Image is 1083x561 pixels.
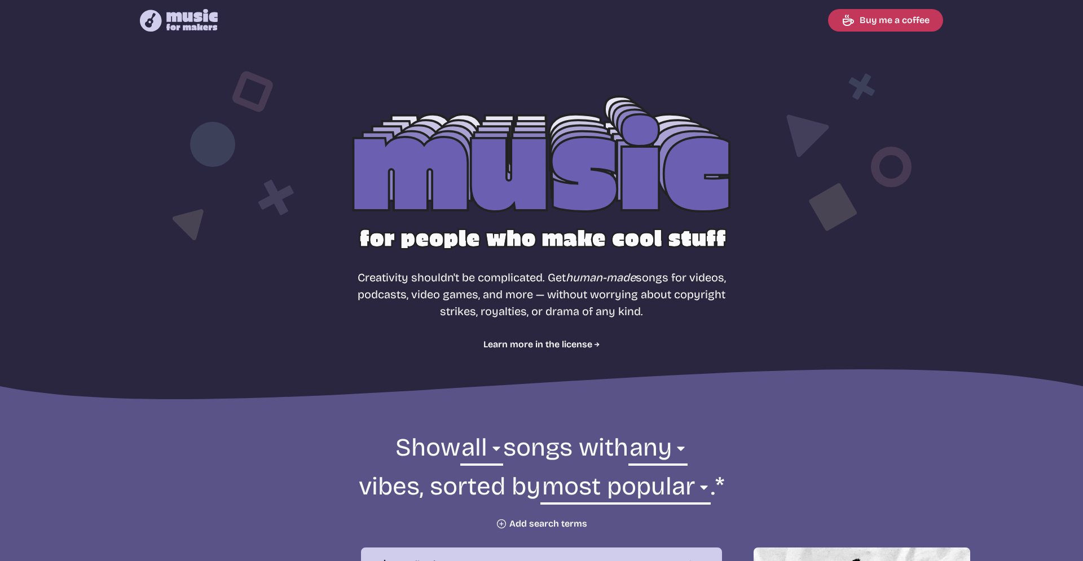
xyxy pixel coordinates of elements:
[540,470,710,509] select: sorting
[628,431,688,470] select: vibe
[483,338,600,351] a: Learn more in the license
[357,269,726,320] p: Creativity shouldn't be complicated. Get songs for videos, podcasts, video games, and more — with...
[496,518,587,529] button: Add search terms
[828,9,943,32] a: Buy me a coffee
[235,431,848,529] form: Show songs with vibes, sorted by .
[566,271,636,284] i: human-made
[460,431,503,470] select: genre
